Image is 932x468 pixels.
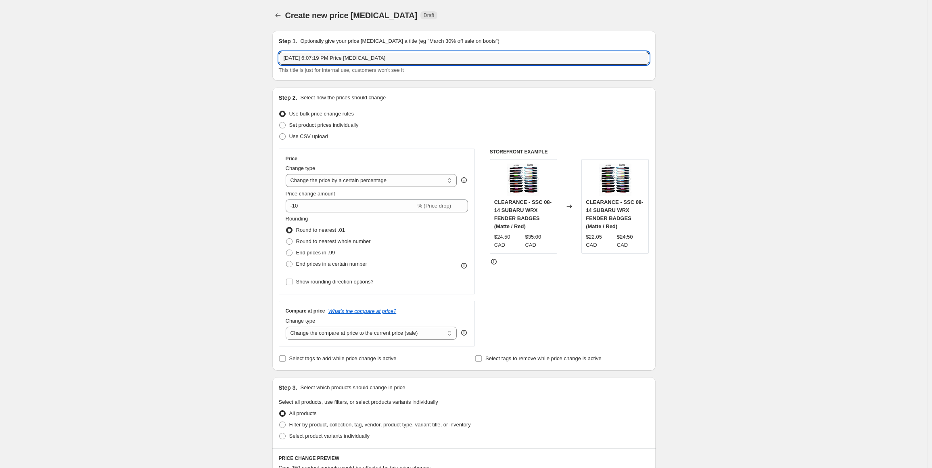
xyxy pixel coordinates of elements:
h3: Price [286,155,297,162]
div: help [460,329,468,337]
span: Use CSV upload [289,133,328,139]
h6: STOREFRONT EXAMPLE [490,149,649,155]
span: Price change amount [286,191,335,197]
span: $24.50 CAD [617,234,633,248]
p: Select how the prices should change [300,94,386,102]
span: Select all products, use filters, or select products variants individually [279,399,438,405]
p: Select which products should change in price [300,384,405,392]
span: % (Price drop) [418,203,451,209]
span: This title is just for internal use, customers won't see it [279,67,404,73]
span: All products [289,410,317,416]
input: -15 [286,199,416,212]
button: What's the compare at price? [328,308,397,314]
button: Price change jobs [272,10,284,21]
span: Create new price [MEDICAL_DATA] [285,11,418,20]
span: Round to nearest whole number [296,238,371,244]
h6: PRICE CHANGE PREVIEW [279,455,649,462]
div: help [460,176,468,184]
span: Show rounding direction options? [296,279,374,285]
span: Round to nearest .01 [296,227,345,233]
span: Filter by product, collection, tag, vendor, product type, variant title, or inventory [289,422,471,428]
span: Set product prices individually [289,122,359,128]
img: Polish_20200426_225400094_80x.jpg [507,164,539,196]
span: $35.00 CAD [525,234,541,248]
span: Rounding [286,216,308,222]
span: CLEARANCE - SSC 08-14 SUBARU WRX FENDER BADGES (Matte / Red) [494,199,552,229]
span: $24.50 CAD [494,234,510,248]
img: Polish_20200426_225400094_80x.jpg [599,164,631,196]
span: Change type [286,318,316,324]
span: Select tags to remove while price change is active [485,355,602,361]
h2: Step 1. [279,37,297,45]
span: Select tags to add while price change is active [289,355,397,361]
span: Use bulk price change rules [289,111,354,117]
span: $22.05 CAD [586,234,602,248]
p: Optionally give your price [MEDICAL_DATA] a title (eg "March 30% off sale on boots") [300,37,499,45]
span: CLEARANCE - SSC 08-14 SUBARU WRX FENDER BADGES (Matte / Red) [586,199,643,229]
span: Change type [286,165,316,171]
span: End prices in a certain number [296,261,367,267]
h3: Compare at price [286,308,325,314]
span: Draft [424,12,434,19]
span: End prices in .99 [296,250,335,256]
input: 30% off holiday sale [279,52,649,65]
span: Select product variants individually [289,433,370,439]
h2: Step 3. [279,384,297,392]
h2: Step 2. [279,94,297,102]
